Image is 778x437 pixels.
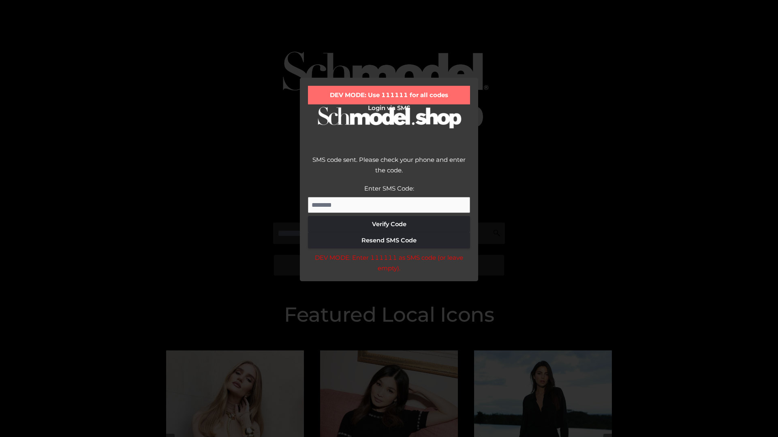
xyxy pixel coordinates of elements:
[308,252,470,273] div: DEV MODE: Enter 111111 as SMS code (or leave empty).
[308,155,470,183] div: SMS code sent. Please check your phone and enter the code.
[308,216,470,232] button: Verify Code
[364,185,414,192] label: Enter SMS Code:
[308,86,470,104] div: DEV MODE: Use 111111 for all codes
[308,104,470,112] h2: Login via SMS
[308,232,470,248] button: Resend SMS Code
